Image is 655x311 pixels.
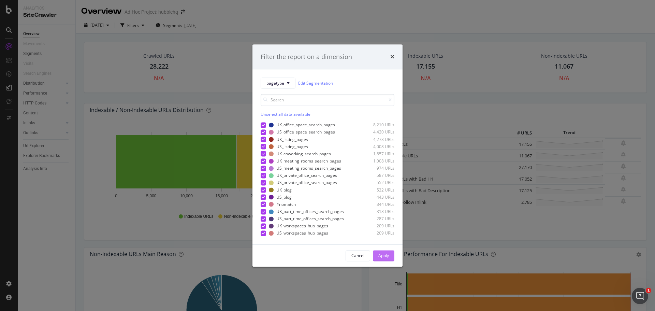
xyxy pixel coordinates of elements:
[361,129,394,135] div: 4,420 URLs
[276,223,328,229] div: UK_workspaces_hub_pages
[276,216,344,222] div: US_part_time_offices_search_pages
[252,44,403,267] div: modal
[276,194,292,200] div: US_blog
[378,253,389,258] div: Apply
[276,209,344,214] div: UK_part_time_offices_search_pages
[261,78,295,89] button: pagetype
[361,180,394,186] div: 552 URLs
[276,144,308,150] div: US_listing_pages
[361,166,394,171] div: 974 URLs
[276,151,331,157] div: UK_coworking_search_pages
[276,230,328,236] div: US_workspaces_hub_pages
[261,53,352,61] div: Filter the report on a dimension
[261,94,394,106] input: Search
[361,158,394,164] div: 1,008 URLs
[361,223,394,229] div: 209 URLs
[276,201,296,207] div: #nomatch
[361,137,394,142] div: 4,273 URLs
[646,288,651,293] span: 1
[276,180,337,186] div: US_private_office_search_pages
[276,122,335,128] div: UK_office_space_search_pages
[351,253,364,258] div: Cancel
[276,137,308,142] div: UK_listing_pages
[361,194,394,200] div: 443 URLs
[361,230,394,236] div: 209 URLs
[266,80,284,86] span: pagetype
[361,122,394,128] div: 8,210 URLs
[361,144,394,150] div: 4,008 URLs
[390,53,394,61] div: times
[361,187,394,193] div: 532 URLs
[361,209,394,214] div: 318 URLs
[361,173,394,179] div: 587 URLs
[276,173,337,179] div: UK_private_office_search_pages
[276,166,341,171] div: US_meeting_rooms_search_pages
[346,250,370,261] button: Cancel
[361,151,394,157] div: 1,857 URLs
[298,80,333,87] a: Edit Segmentation
[361,216,394,222] div: 287 URLs
[361,201,394,207] div: 344 URLs
[261,112,394,117] div: Unselect all data available
[276,158,341,164] div: UK_meeting_rooms_search_pages
[276,187,292,193] div: UK_blog
[373,250,394,261] button: Apply
[632,288,648,304] iframe: Intercom live chat
[276,129,335,135] div: US_office_space_search_pages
